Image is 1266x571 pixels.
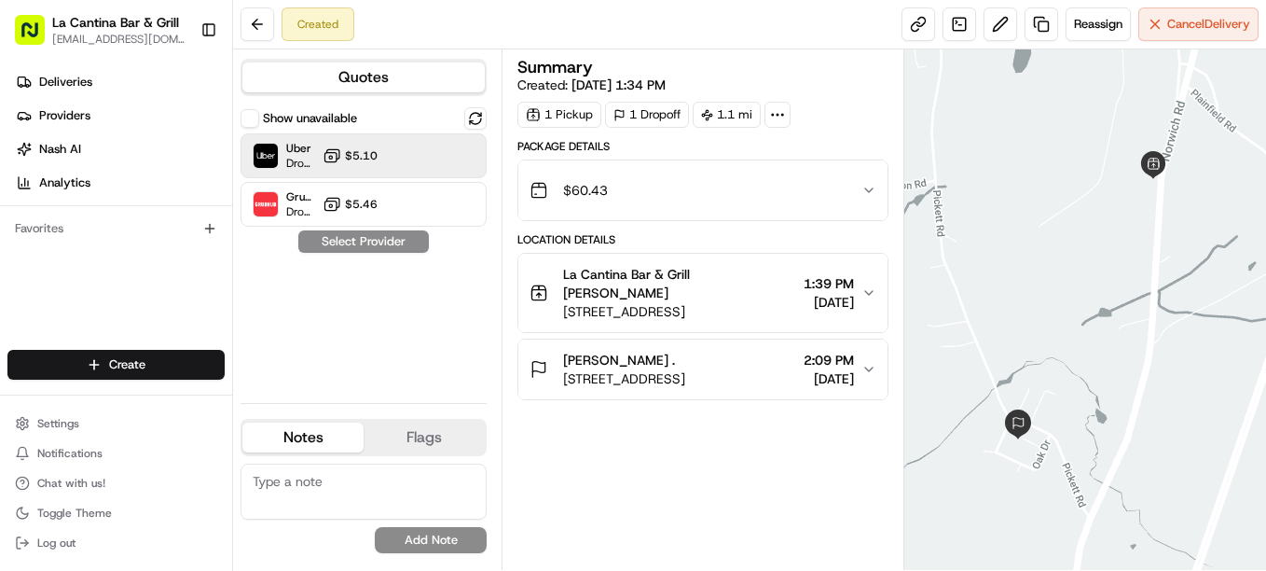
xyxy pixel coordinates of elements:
a: Terms [1149,558,1175,568]
button: Keyboard shortcuts [976,557,1056,570]
img: 1736555255976-a54dd68f-1ca7-489b-9aae-adbdc363a1c4 [37,290,52,305]
span: Uber [286,141,315,156]
button: Show satellite imagery [979,59,1071,96]
span: Settings [37,416,79,431]
button: Quotes [242,63,485,92]
button: [EMAIL_ADDRESS][DOMAIN_NAME] [52,32,186,47]
img: Nash [19,19,56,56]
label: Show unavailable [263,110,357,127]
div: 1.1 mi [693,102,761,128]
div: 1 Pickup [517,102,601,128]
button: Create [7,350,225,380]
button: Notes [242,423,364,453]
span: Analytics [39,174,90,191]
span: Chat with us! [37,476,105,491]
span: Nash AI [39,141,81,158]
button: CancelDelivery [1138,7,1259,41]
span: Pylon [186,433,226,447]
button: Log out [7,530,225,556]
span: • [155,340,161,355]
a: 📗Knowledge Base [11,410,150,443]
button: Notifications [7,440,225,467]
a: Deliveries [7,67,232,97]
a: Analytics [7,168,232,198]
span: [STREET_ADDRESS] [563,369,685,388]
img: Uber [254,144,278,168]
div: 📗 [19,419,34,434]
span: [PERSON_NAME] [58,340,151,355]
span: [STREET_ADDRESS] [563,302,796,321]
span: $60.43 [563,181,608,200]
span: 2:09 PM [804,351,854,369]
span: Regen Pajulas [58,289,136,304]
span: 1:39 PM [804,274,854,293]
span: Deliveries [39,74,92,91]
img: 1736555255976-a54dd68f-1ca7-489b-9aae-adbdc363a1c4 [37,341,52,355]
button: Settings [7,411,225,437]
span: La Cantina Bar & Grill [PERSON_NAME] [563,265,796,302]
span: • [140,289,146,304]
span: Create [109,356,145,373]
div: Past conversations [19,243,119,258]
span: $5.10 [345,148,378,163]
h3: Summary [517,59,593,76]
a: Providers [7,101,232,131]
button: La Cantina Bar & Grill [52,13,179,32]
button: [PERSON_NAME] .[STREET_ADDRESS]2:09 PM[DATE] [518,340,888,399]
img: 9188753566659_6852d8bf1fb38e338040_72.png [39,178,73,212]
span: Created: [517,76,666,94]
div: Start new chat [84,178,306,197]
div: Favorites [7,214,225,244]
span: Map data ©2025 [1067,558,1137,568]
button: $5.46 [323,195,378,214]
a: Report a map error [1186,558,1260,568]
button: Flags [364,423,485,453]
a: Nash AI [7,134,232,164]
button: La Cantina Bar & Grill[EMAIL_ADDRESS][DOMAIN_NAME] [7,7,193,52]
button: See all [289,239,339,261]
span: Cancel Delivery [1167,16,1250,33]
button: $5.10 [323,146,378,165]
button: Toggle fullscreen view [1219,59,1257,96]
div: Package Details [517,139,888,154]
span: Providers [39,107,90,124]
img: 1736555255976-a54dd68f-1ca7-489b-9aae-adbdc363a1c4 [19,178,52,212]
span: [DATE] [804,293,854,312]
a: Open this area in Google Maps (opens a new window) [909,546,970,570]
button: Chat with us! [7,470,225,496]
button: $60.43 [518,160,888,220]
button: La Cantina Bar & Grill [PERSON_NAME][STREET_ADDRESS]1:39 PM[DATE] [518,254,888,332]
span: $5.46 [345,197,378,212]
button: Map camera controls [1219,510,1257,548]
img: Regen Pajulas [19,272,48,301]
a: Powered byPylon [131,432,226,447]
button: Start new chat [317,184,339,206]
button: Toggle Theme [7,500,225,526]
div: 💻 [158,419,172,434]
button: Reassign [1066,7,1131,41]
span: [DATE] [150,289,188,304]
span: [DATE] [165,340,203,355]
img: Masood Aslam [19,322,48,352]
a: 💻API Documentation [150,410,307,443]
input: Clear [48,120,308,140]
img: Google [909,546,970,570]
span: Knowledge Base [37,417,143,436]
div: We're available if you need us! [84,197,256,212]
span: Grubhub [286,189,315,204]
span: [DATE] [804,369,854,388]
div: 1 Dropoff [605,102,689,128]
span: Reassign [1074,16,1122,33]
div: Location Details [517,232,888,247]
span: Dropoff ETA 25 minutes [286,156,315,171]
span: API Documentation [176,417,299,436]
p: Welcome 👋 [19,75,339,104]
span: Notifications [37,446,103,461]
span: Log out [37,536,76,550]
img: Grubhub [254,192,278,216]
button: Show street map [914,59,979,96]
span: Dropoff ETA 18 minutes [286,204,315,219]
span: [DATE] 1:34 PM [571,77,666,93]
